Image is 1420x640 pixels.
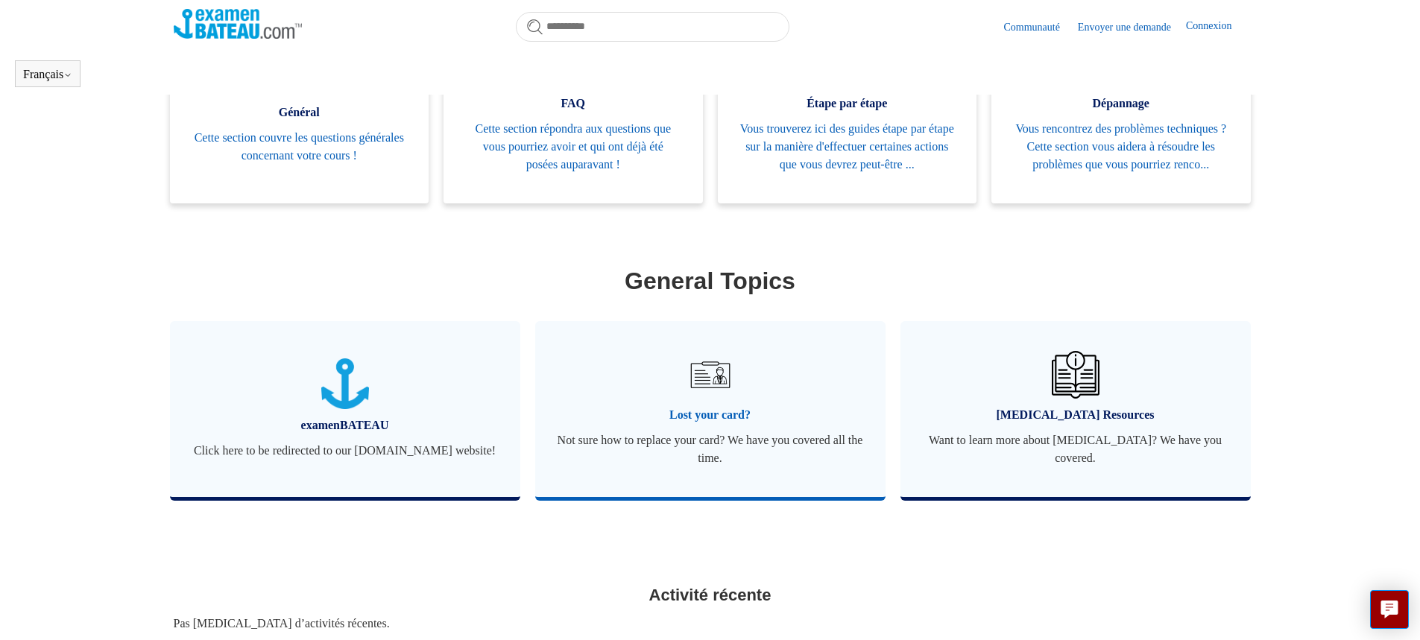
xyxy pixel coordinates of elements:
span: Étape par étape [740,95,955,113]
img: 01JTNN85WSQ5FQ6HNXPDSZ7SRA [321,358,369,410]
a: Envoyer une demande [1078,19,1186,35]
a: [MEDICAL_DATA] Resources Want to learn more about [MEDICAL_DATA]? We have you covered. [900,321,1251,497]
span: FAQ [466,95,681,113]
input: Rechercher [516,12,789,42]
div: Pas [MEDICAL_DATA] d’activités récentes. [174,615,1247,633]
span: Cette section couvre les questions générales concernant votre cours ! [192,129,407,165]
span: Lost your card? [558,406,863,424]
span: Vous trouverez ici des guides étape par étape sur la manière d'effectuer certaines actions que vo... [740,120,955,174]
a: Dépannage Vous rencontrez des problèmes techniques ? Cette section vous aidera à résoudre les pro... [991,57,1251,203]
span: Click here to be redirected to our [DOMAIN_NAME] website! [192,442,498,460]
span: Vous rencontrez des problèmes techniques ? Cette section vous aidera à résoudre les problèmes que... [1014,120,1228,174]
span: Dépannage [1014,95,1228,113]
button: Français [23,68,72,81]
span: examenBATEAU [192,416,498,434]
a: Communauté [1003,19,1074,35]
img: Page d’accueil du Centre d’aide Examen Bateau [174,9,303,39]
h2: Activité récente [174,583,1247,607]
span: [MEDICAL_DATA] Resources [923,406,1228,424]
span: Général [192,104,407,121]
a: Lost your card? Not sure how to replace your card? We have you covered all the time. [535,321,886,497]
img: 01JHREV2E6NG3DHE8VTG8QH796 [1052,351,1099,399]
a: examenBATEAU Click here to be redirected to our [DOMAIN_NAME] website! [170,321,520,497]
a: Général Cette section couvre les questions générales concernant votre cours ! [170,57,429,203]
a: Étape par étape Vous trouverez ici des guides étape par étape sur la manière d'effectuer certaine... [718,57,977,203]
h1: General Topics [174,263,1247,299]
span: Not sure how to replace your card? We have you covered all the time. [558,431,863,467]
button: Live chat [1370,590,1409,629]
span: Want to learn more about [MEDICAL_DATA]? We have you covered. [923,431,1228,467]
img: 01JRG6G4NA4NJ1BVG8MJM761YH [684,349,736,401]
a: Connexion [1186,18,1246,36]
a: FAQ Cette section répondra aux questions que vous pourriez avoir et qui ont déjà été posées aupar... [444,57,703,203]
span: Cette section répondra aux questions que vous pourriez avoir et qui ont déjà été posées auparavant ! [466,120,681,174]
